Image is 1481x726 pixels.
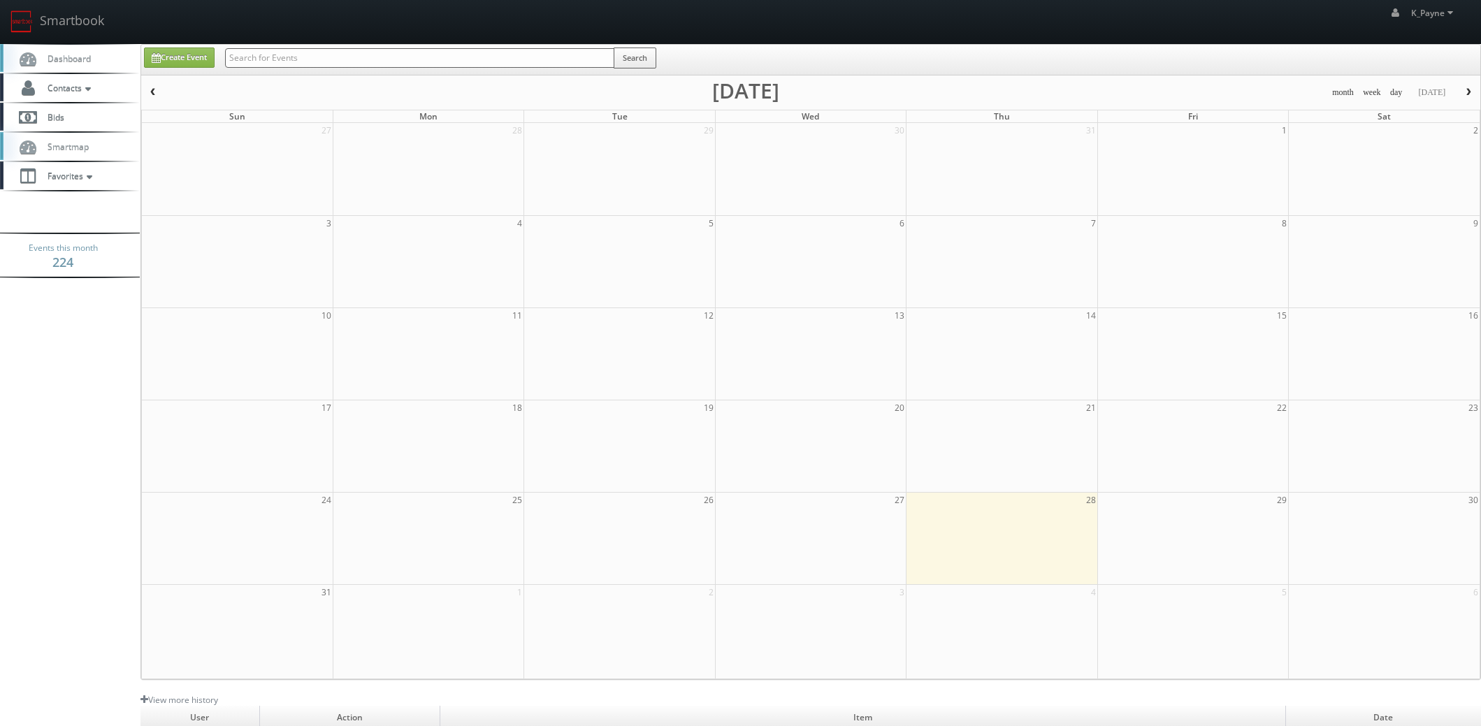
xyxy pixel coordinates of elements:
[1385,84,1408,101] button: day
[893,400,906,415] span: 20
[1280,123,1288,138] span: 1
[419,110,438,122] span: Mon
[1276,493,1288,507] span: 29
[1085,123,1097,138] span: 31
[898,216,906,231] span: 6
[511,308,523,323] span: 11
[229,110,245,122] span: Sun
[1358,84,1386,101] button: week
[41,111,64,123] span: Bids
[320,400,333,415] span: 17
[893,123,906,138] span: 30
[29,241,98,255] span: Events this month
[1378,110,1391,122] span: Sat
[893,308,906,323] span: 13
[614,48,656,68] button: Search
[612,110,628,122] span: Tue
[41,170,96,182] span: Favorites
[702,493,715,507] span: 26
[1472,216,1480,231] span: 9
[1280,216,1288,231] span: 8
[511,493,523,507] span: 25
[1413,84,1450,101] button: [DATE]
[702,123,715,138] span: 29
[712,84,779,98] h2: [DATE]
[707,585,715,600] span: 2
[1327,84,1359,101] button: month
[1467,493,1480,507] span: 30
[802,110,819,122] span: Wed
[1276,400,1288,415] span: 22
[225,48,614,68] input: Search for Events
[320,308,333,323] span: 10
[41,140,89,152] span: Smartmap
[511,123,523,138] span: 28
[1472,585,1480,600] span: 6
[707,216,715,231] span: 5
[511,400,523,415] span: 18
[1090,585,1097,600] span: 4
[1467,308,1480,323] span: 16
[1085,308,1097,323] span: 14
[898,585,906,600] span: 3
[320,123,333,138] span: 27
[1085,400,1097,415] span: 21
[702,400,715,415] span: 19
[144,48,215,68] a: Create Event
[140,694,218,706] a: View more history
[1276,308,1288,323] span: 15
[516,216,523,231] span: 4
[1411,7,1457,19] span: K_Payne
[320,585,333,600] span: 31
[1280,585,1288,600] span: 5
[325,216,333,231] span: 3
[41,52,91,64] span: Dashboard
[1467,400,1480,415] span: 23
[1090,216,1097,231] span: 7
[1085,493,1097,507] span: 28
[893,493,906,507] span: 27
[994,110,1010,122] span: Thu
[41,82,94,94] span: Contacts
[516,585,523,600] span: 1
[1472,123,1480,138] span: 2
[1188,110,1198,122] span: Fri
[10,10,33,33] img: smartbook-logo.png
[702,308,715,323] span: 12
[52,254,73,270] strong: 224
[320,493,333,507] span: 24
